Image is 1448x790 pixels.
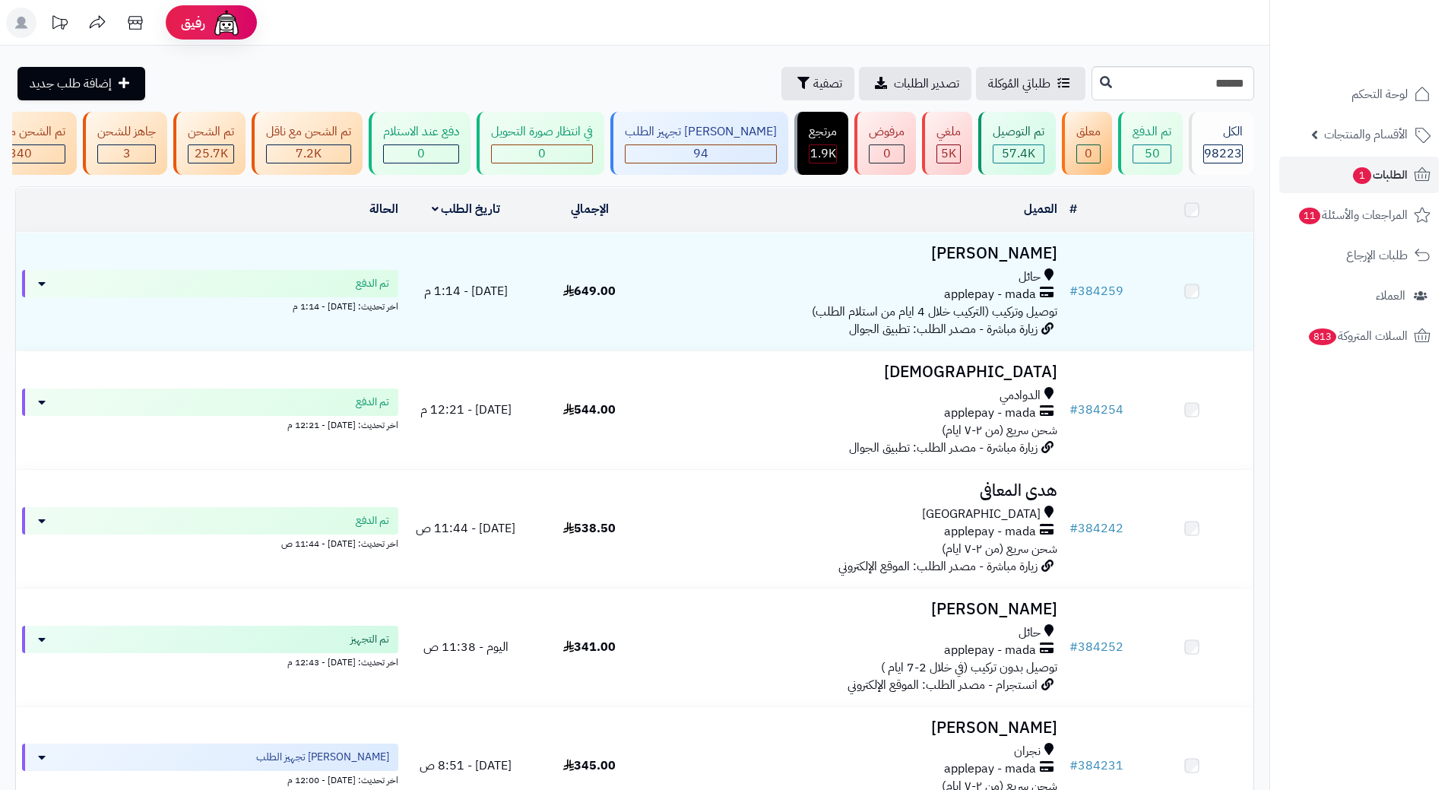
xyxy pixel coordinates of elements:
span: طلبات الإرجاع [1346,245,1408,266]
span: 538.50 [563,519,616,538]
a: معلق 0 [1059,112,1115,175]
div: تم الشحن مع ناقل [266,123,351,141]
a: الحالة [369,200,398,218]
span: 341.00 [563,638,616,656]
h3: [PERSON_NAME] [657,245,1057,262]
span: [DATE] - 8:51 ص [420,757,512,775]
span: # [1069,519,1078,538]
a: السلات المتروكة813 [1279,318,1439,354]
span: الطلبات [1351,164,1408,186]
div: دفع عند الاستلام [383,123,459,141]
a: ملغي 5K [919,112,975,175]
a: الكل98223 [1186,112,1257,175]
a: المراجعات والأسئلة11 [1279,197,1439,233]
a: الإجمالي [571,200,609,218]
span: 0 [883,144,891,163]
div: 57429 [993,145,1044,163]
span: 3 [123,144,131,163]
a: تم الشحن مع ناقل 7.2K [249,112,366,175]
button: تصفية [781,67,854,100]
a: العميل [1024,200,1057,218]
div: تم التوصيل [993,123,1044,141]
div: 7222 [267,145,350,163]
div: 50 [1133,145,1171,163]
span: تم الدفع [356,276,389,291]
img: ai-face.png [211,8,242,38]
a: #384252 [1069,638,1123,656]
div: ملغي [936,123,961,141]
span: السلات المتروكة [1307,325,1408,347]
a: جاهز للشحن 3 [80,112,170,175]
div: 0 [870,145,904,163]
span: 57.4K [1002,144,1035,163]
a: الطلبات1 [1279,157,1439,193]
div: 3 [98,145,155,163]
span: applepay - mada [944,642,1036,659]
div: 25711 [189,145,233,163]
h3: هدى المعافى [657,482,1057,500]
span: 0 [538,144,546,163]
a: #384242 [1069,519,1123,538]
div: معلق [1076,123,1101,141]
span: # [1069,638,1078,656]
span: الأقسام والمنتجات [1324,124,1408,145]
span: انستجرام - مصدر الطلب: الموقع الإلكتروني [848,676,1038,694]
span: [GEOGRAPHIC_DATA] [922,506,1041,523]
a: تم الشحن 25.7K [170,112,249,175]
span: حائل [1019,268,1041,286]
h3: [PERSON_NAME] [657,719,1057,737]
span: المراجعات والأسئلة [1297,205,1408,226]
span: 1 [1353,167,1371,184]
span: تم الدفع [356,513,389,528]
a: تصدير الطلبات [859,67,971,100]
a: مرتجع 1.9K [791,112,851,175]
span: رفيق [181,14,205,32]
span: applepay - mada [944,405,1036,422]
span: 813 [1309,328,1337,345]
span: # [1069,282,1078,300]
span: شحن سريع (من ٢-٧ ايام) [942,540,1057,558]
div: تم الشحن [188,123,234,141]
span: 11 [1299,208,1320,224]
a: دفع عند الاستلام 0 [366,112,474,175]
a: في انتظار صورة التحويل 0 [474,112,607,175]
a: تحديثات المنصة [40,8,78,42]
div: اخر تحديث: [DATE] - 12:00 م [22,771,398,787]
span: 544.00 [563,401,616,419]
span: إضافة طلب جديد [30,75,112,93]
div: 0 [384,145,458,163]
span: applepay - mada [944,286,1036,303]
img: logo-2.png [1345,37,1434,69]
span: تصدير الطلبات [894,75,959,93]
span: 1.9K [810,144,836,163]
a: طلباتي المُوكلة [976,67,1085,100]
span: اليوم - 11:38 ص [423,638,509,656]
span: تم الدفع [356,395,389,410]
h3: [PERSON_NAME] [657,601,1057,618]
span: 0 [417,144,425,163]
span: زيارة مباشرة - مصدر الطلب: تطبيق الجوال [849,320,1038,338]
span: 94 [693,144,708,163]
div: جاهز للشحن [97,123,156,141]
span: 5K [941,144,956,163]
span: زيارة مباشرة - مصدر الطلب: الموقع الإلكتروني [838,557,1038,576]
div: اخر تحديث: [DATE] - 12:43 م [22,653,398,669]
div: 0 [1077,145,1100,163]
a: طلبات الإرجاع [1279,237,1439,274]
span: # [1069,757,1078,775]
div: تم الدفع [1133,123,1171,141]
span: 345.00 [563,757,616,775]
a: تم الدفع 50 [1115,112,1186,175]
a: تم التوصيل 57.4K [975,112,1059,175]
div: [PERSON_NAME] تجهيز الطلب [625,123,777,141]
div: مرتجع [809,123,837,141]
span: [DATE] - 1:14 م [424,282,508,300]
h3: [DEMOGRAPHIC_DATA] [657,363,1057,381]
div: اخر تحديث: [DATE] - 12:21 م [22,416,398,432]
span: شحن سريع (من ٢-٧ ايام) [942,421,1057,439]
div: 94 [626,145,776,163]
a: #384254 [1069,401,1123,419]
div: اخر تحديث: [DATE] - 1:14 م [22,297,398,313]
span: طلباتي المُوكلة [988,75,1050,93]
span: [DATE] - 11:44 ص [416,519,515,538]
